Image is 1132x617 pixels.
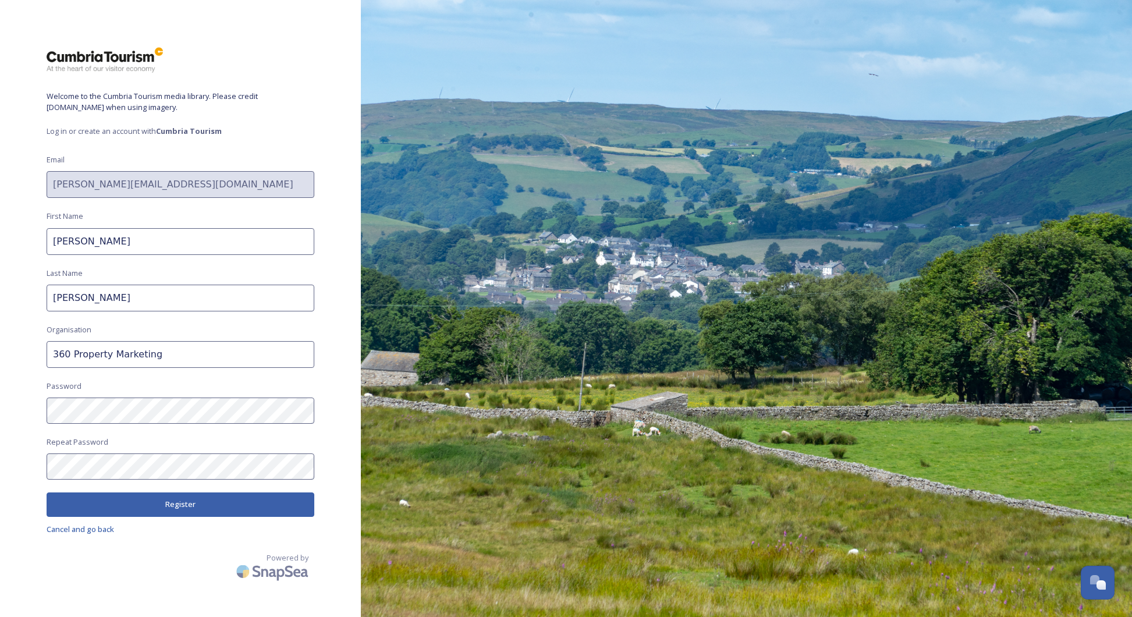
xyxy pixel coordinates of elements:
[233,558,314,585] img: SnapSea Logo
[47,285,314,311] input: Doe
[47,437,108,448] span: Repeat Password
[47,228,314,255] input: John
[47,47,163,73] img: ct_logo.png
[47,268,83,279] span: Last Name
[47,126,314,137] span: Log in or create an account with
[47,171,314,198] input: john.doe@snapsea.io
[267,552,308,563] span: Powered by
[47,492,314,516] button: Register
[1081,566,1115,600] button: Open Chat
[47,211,83,222] span: First Name
[47,91,314,113] span: Welcome to the Cumbria Tourism media library. Please credit [DOMAIN_NAME] when using imagery.
[47,524,114,534] span: Cancel and go back
[47,381,81,392] span: Password
[47,324,91,335] span: Organisation
[47,154,65,165] span: Email
[156,126,222,136] strong: Cumbria Tourism
[47,341,314,368] input: Acme Inc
